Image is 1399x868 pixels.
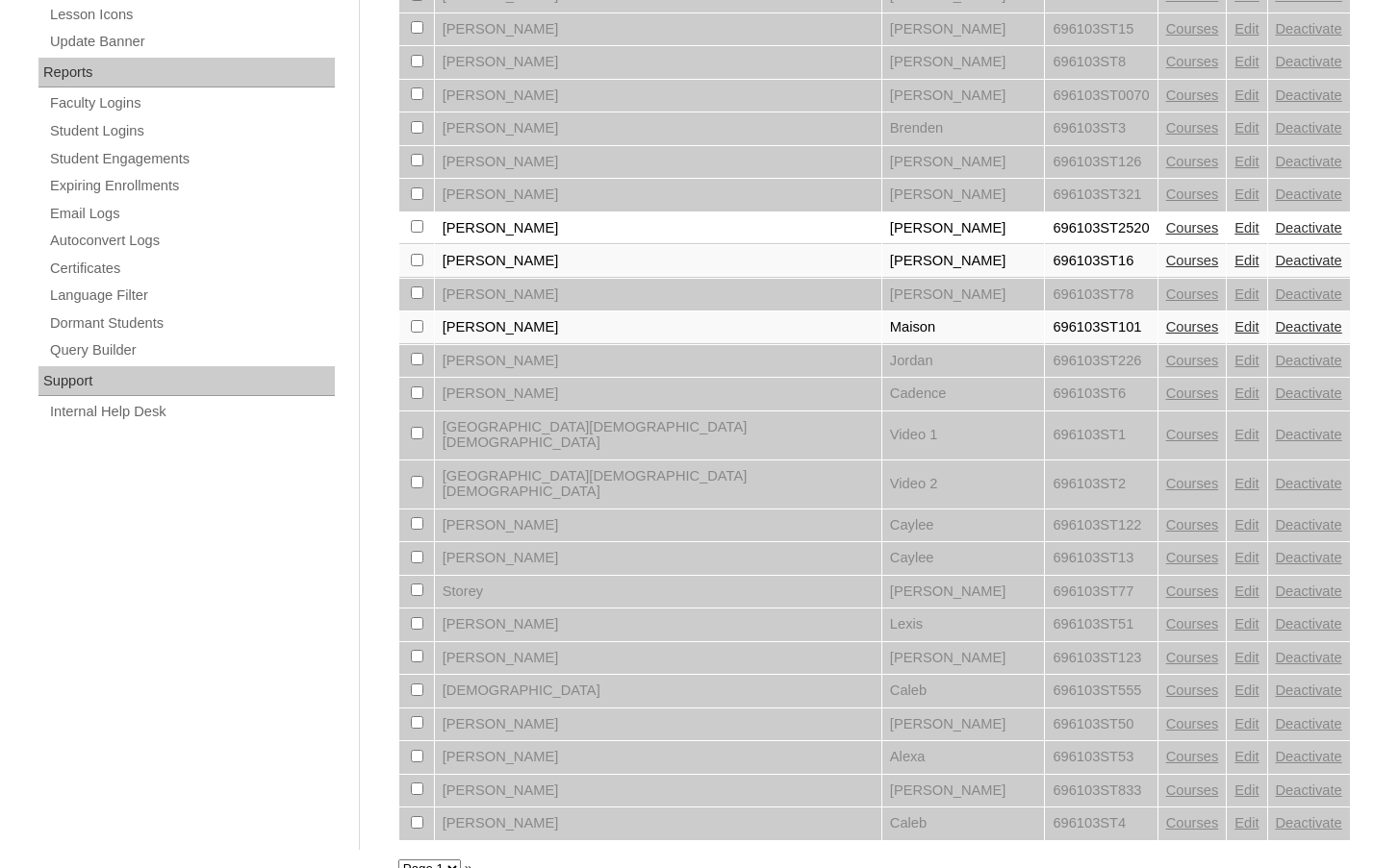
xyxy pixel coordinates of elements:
[1234,186,1259,202] a: Edit
[882,146,1045,179] td: [PERSON_NAME]
[882,112,1045,145] td: Brenden
[1276,385,1342,401] a: Deactivate
[1166,319,1219,335] a: Courses
[435,46,881,79] td: [PERSON_NAME]
[1166,682,1219,698] a: Courses
[1276,319,1342,335] a: Deactivate
[1045,807,1157,840] td: 696103ST4
[1166,120,1219,136] a: Courses
[882,345,1045,378] td: Jordan
[882,80,1045,112] td: [PERSON_NAME]
[1276,682,1342,698] a: Deactivate
[882,279,1045,311] td: [PERSON_NAME]
[1045,13,1157,46] td: 696103ST15
[1234,749,1259,764] a: Edit
[435,345,881,378] td: [PERSON_NAME]
[882,13,1045,46] td: [PERSON_NAME]
[1234,650,1259,665] a: Edit
[1166,517,1219,533] a: Courses
[1045,411,1157,459] td: 696103ST1
[1234,476,1259,491] a: Edit
[1045,279,1157,311] td: 696103ST78
[1166,220,1219,236] a: Courses
[1045,642,1157,675] td: 696103ST123
[48,257,335,281] a: Certificates
[435,411,881,459] td: [GEOGRAPHIC_DATA][DEMOGRAPHIC_DATA][DEMOGRAPHIC_DATA]
[1234,319,1259,335] a: Edit
[882,46,1045,79] td: [PERSON_NAME]
[1166,186,1219,202] a: Courses
[1234,583,1259,599] a: Edit
[1234,253,1259,268] a: Edit
[435,13,881,46] td: [PERSON_NAME]
[1276,650,1342,665] a: Deactivate
[1166,616,1219,632] a: Courses
[1045,378,1157,410] td: 696103ST6
[1276,815,1342,831] a: Deactivate
[48,311,335,335] a: Dormant Students
[48,147,335,171] a: Student Engagements
[1276,782,1342,798] a: Deactivate
[1276,21,1342,37] a: Deactivate
[882,775,1045,807] td: [PERSON_NAME]
[435,608,881,641] td: [PERSON_NAME]
[1045,245,1157,278] td: 696103ST16
[1234,353,1259,368] a: Edit
[1166,583,1219,599] a: Courses
[1276,120,1342,136] a: Deactivate
[1166,815,1219,831] a: Courses
[1234,286,1259,302] a: Edit
[1276,517,1342,533] a: Deactivate
[435,807,881,840] td: [PERSON_NAME]
[1045,675,1157,707] td: 696103ST555
[1166,782,1219,798] a: Courses
[1166,154,1219,169] a: Courses
[1045,345,1157,378] td: 696103ST226
[1166,286,1219,302] a: Courses
[435,708,881,741] td: [PERSON_NAME]
[435,741,881,774] td: [PERSON_NAME]
[1045,212,1157,245] td: 696103ST2520
[435,245,881,278] td: [PERSON_NAME]
[435,179,881,211] td: [PERSON_NAME]
[1276,427,1342,442] a: Deactivate
[1276,54,1342,69] a: Deactivate
[1276,476,1342,491] a: Deactivate
[38,366,335,397] div: Support
[1234,220,1259,236] a: Edit
[435,576,881,608] td: Storey
[1234,782,1259,798] a: Edit
[1045,542,1157,575] td: 696103ST13
[882,542,1045,575] td: Caylee
[435,378,881,410] td: [PERSON_NAME]
[1234,120,1259,136] a: Edit
[1234,815,1259,831] a: Edit
[1234,682,1259,698] a: Edit
[48,174,335,198] a: Expiring Enrollments
[1166,427,1219,442] a: Courses
[1045,741,1157,774] td: 696103ST53
[1234,550,1259,565] a: Edit
[435,112,881,145] td: [PERSON_NAME]
[435,642,881,675] td: [PERSON_NAME]
[1234,21,1259,37] a: Edit
[1045,608,1157,641] td: 696103ST51
[48,400,335,424] a: Internal Help Desk
[1166,385,1219,401] a: Courses
[1045,311,1157,344] td: 696103ST101
[882,576,1045,608] td: [PERSON_NAME]
[1234,385,1259,401] a: Edit
[1045,775,1157,807] td: 696103ST833
[48,202,335,226] a: Email Logs
[1234,154,1259,169] a: Edit
[1166,749,1219,764] a: Courses
[435,212,881,245] td: [PERSON_NAME]
[1166,253,1219,268] a: Courses
[1166,650,1219,665] a: Courses
[1276,353,1342,368] a: Deactivate
[882,807,1045,840] td: Caleb
[48,338,335,362] a: Query Builder
[48,119,335,143] a: Student Logins
[1234,87,1259,103] a: Edit
[1276,253,1342,268] a: Deactivate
